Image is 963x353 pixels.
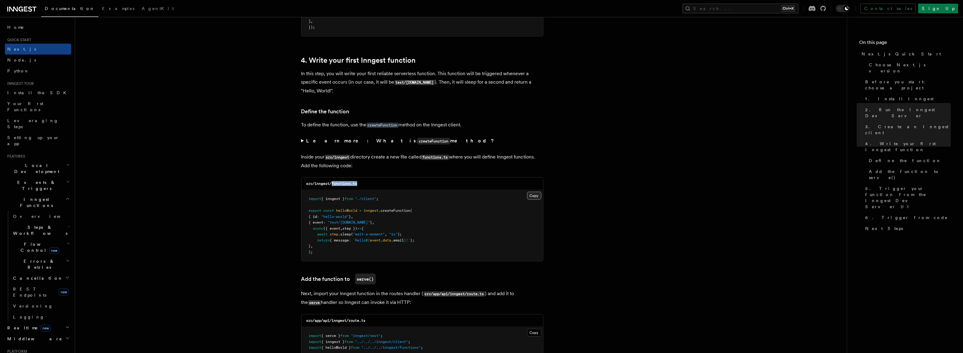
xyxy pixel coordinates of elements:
a: Add the function toserve() [301,274,376,285]
span: "../../../inngest/functions" [362,345,421,350]
span: 6. Trigger from code [865,215,948,221]
span: export [309,208,322,213]
span: ] [309,19,311,23]
span: `Hello [353,238,366,242]
span: { serve } [322,334,341,338]
code: serve [308,300,321,305]
a: 4. Write your first Inngest function [863,138,951,155]
span: helloWorld [336,208,358,213]
span: Node.js [7,58,36,62]
span: { inngest } [322,340,345,344]
span: 3. Create an Inngest client [865,124,951,136]
span: = [360,208,362,213]
span: Inngest Functions [5,196,65,208]
span: { [362,226,364,231]
code: createFunction [367,123,398,128]
a: Add the function to serve() [866,166,951,183]
span: /* your functions will be passed here later! */ [317,13,417,18]
span: }); [309,25,315,29]
span: ${ [366,238,370,242]
button: Copy [527,192,541,200]
span: . [381,238,383,242]
span: const [324,208,334,213]
span: "hello-world" [322,215,349,219]
span: { id [309,215,317,219]
span: Python [7,68,29,73]
span: step }) [343,226,358,231]
span: ); [309,250,313,254]
p: To define the function, use the method on the Inngest client. [301,121,543,129]
span: ; [421,345,423,350]
span: return [317,238,330,242]
span: from [345,197,353,201]
span: step [330,232,338,236]
code: src/app/api/inngest/route.ts [424,291,485,297]
h4: On this page [859,39,951,48]
a: Overview [11,211,71,222]
code: createFunction [417,138,450,145]
a: 5. Trigger your function from the Inngest Dev Server UI [863,183,951,212]
strong: Learn more: What is method? [306,138,495,144]
a: Next.js Quick Start [859,48,951,59]
span: , [311,19,313,23]
span: Next.js Quick Start [862,51,941,57]
a: 3. Create an Inngest client [863,121,951,138]
a: 6. Trigger from code [863,212,951,223]
p: Inside your directory create a new file called where you will define Inngest functions. Add the f... [301,153,543,170]
span: Your first Functions [7,101,43,112]
span: , [385,232,387,236]
span: import [309,197,322,201]
span: Leveraging Steps [7,118,58,129]
span: Middleware [5,336,62,342]
span: : [349,238,351,242]
span: ; [377,197,379,201]
a: Choose Next.js version [866,59,951,76]
span: , [311,244,313,248]
span: ; [408,340,411,344]
span: Realtime [5,325,51,331]
span: .email [391,238,404,242]
span: }; [411,238,415,242]
span: Choose Next.js version [869,62,951,74]
span: Logging [13,315,45,319]
code: functions.ts [421,155,449,160]
span: , [341,226,343,231]
a: createFunction [367,122,398,128]
span: ({ event [324,226,341,231]
span: Add the function to serve() [869,168,951,181]
button: Middleware [5,333,71,344]
span: inngest [364,208,379,213]
button: Toggle dark mode [836,5,850,12]
span: new [49,247,59,254]
span: , [372,220,374,225]
button: Local Development [5,160,71,177]
kbd: Ctrl+K [781,5,795,12]
code: src/inngest/functions.ts [306,181,357,186]
span: 2. Run the Inngest Dev Server [865,107,951,119]
span: => [358,226,362,231]
a: Next Steps [863,223,951,234]
a: Contact sales [860,4,916,13]
a: AgentKit [138,2,177,16]
span: } [349,215,351,219]
button: Flow Controlnew [11,239,71,256]
a: Leveraging Steps [5,115,71,132]
a: Next.js [5,44,71,55]
span: ( [411,208,413,213]
span: ); [398,232,402,236]
code: src/inngest [325,155,350,160]
span: data [383,238,391,242]
p: Next, import your Inngest function in the routes handler ( ) and add it to the handler so Inngest... [301,289,543,307]
button: Inngest Functions [5,194,71,211]
code: src/app/api/inngest/route.ts [306,318,366,323]
span: import [309,334,322,338]
span: Before you start: choose a project [865,79,951,91]
button: Cancellation [11,273,71,284]
span: Examples [102,6,134,11]
span: "inngest/next" [351,334,381,338]
a: Define the function [301,107,349,116]
span: } [404,238,406,242]
a: 1. Install Inngest [863,93,951,104]
a: Examples [98,2,138,16]
span: event [370,238,381,242]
